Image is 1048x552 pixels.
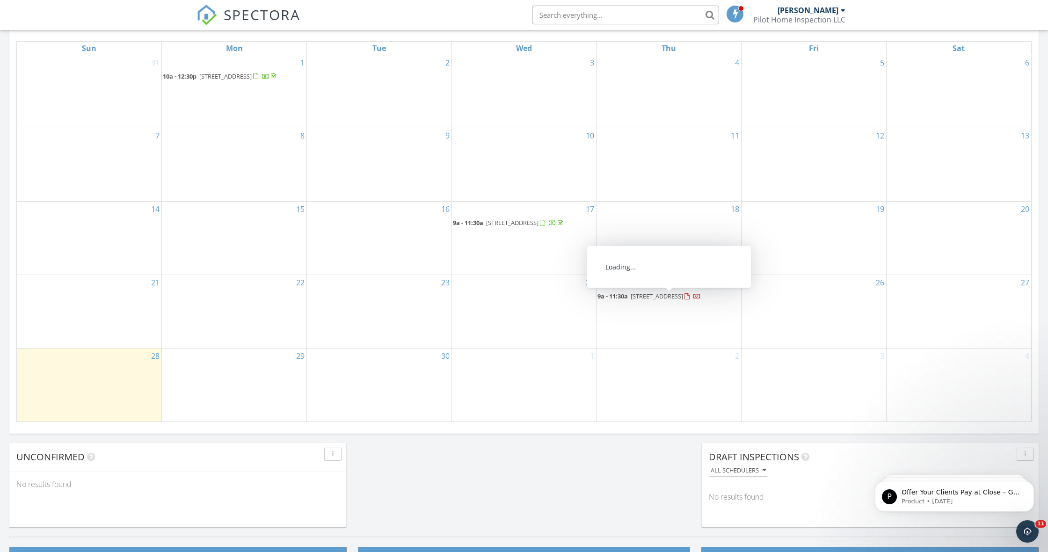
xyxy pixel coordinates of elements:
[149,275,161,290] a: Go to September 21, 2025
[597,128,742,202] td: Go to September 11, 2025
[597,55,742,128] td: Go to September 4, 2025
[660,42,678,55] a: Thursday
[17,55,162,128] td: Go to August 31, 2025
[514,42,534,55] a: Wednesday
[162,202,307,275] td: Go to September 15, 2025
[729,202,741,217] a: Go to September 18, 2025
[778,6,838,15] div: [PERSON_NAME]
[306,275,451,349] td: Go to September 23, 2025
[1019,202,1031,217] a: Go to September 20, 2025
[588,55,596,70] a: Go to September 3, 2025
[453,218,483,227] span: 9a - 11:30a
[439,349,451,363] a: Go to September 30, 2025
[588,349,596,363] a: Go to October 1, 2025
[597,202,742,275] td: Go to September 18, 2025
[1016,520,1039,543] iframe: Intercom live chat
[17,128,162,202] td: Go to September 7, 2025
[1023,349,1031,363] a: Go to October 4, 2025
[162,275,307,349] td: Go to September 22, 2025
[486,218,539,227] span: [STREET_ADDRESS]
[733,55,741,70] a: Go to September 4, 2025
[733,349,741,363] a: Go to October 2, 2025
[453,218,596,229] a: 9a - 11:30a [STREET_ADDRESS]
[163,72,196,80] span: 10a - 12:30p
[306,55,451,128] td: Go to September 2, 2025
[196,5,217,25] img: The Best Home Inspection Software - Spectora
[878,55,886,70] a: Go to September 5, 2025
[584,275,596,290] a: Go to September 24, 2025
[451,55,597,128] td: Go to September 3, 2025
[306,349,451,421] td: Go to September 30, 2025
[199,72,252,80] span: [STREET_ADDRESS]
[631,292,683,300] span: [STREET_ADDRESS]
[886,128,1031,202] td: Go to September 13, 2025
[9,472,346,497] div: No results found
[16,450,85,463] span: Unconfirmed
[294,275,306,290] a: Go to September 22, 2025
[1019,128,1031,143] a: Go to September 13, 2025
[451,349,597,421] td: Go to October 1, 2025
[861,461,1048,527] iframe: Intercom notifications message
[444,128,451,143] a: Go to September 9, 2025
[742,275,887,349] td: Go to September 26, 2025
[294,349,306,363] a: Go to September 29, 2025
[17,349,162,421] td: Go to September 28, 2025
[162,55,307,128] td: Go to September 1, 2025
[451,275,597,349] td: Go to September 24, 2025
[597,349,742,421] td: Go to October 2, 2025
[298,128,306,143] a: Go to September 8, 2025
[162,349,307,421] td: Go to September 29, 2025
[196,13,300,32] a: SPECTORA
[17,275,162,349] td: Go to September 21, 2025
[1035,520,1046,528] span: 11
[17,202,162,275] td: Go to September 14, 2025
[886,55,1031,128] td: Go to September 6, 2025
[753,15,845,24] div: Pilot Home Inspection LLC
[874,275,886,290] a: Go to September 26, 2025
[951,42,967,55] a: Saturday
[597,292,628,300] span: 9a - 11:30a
[306,128,451,202] td: Go to September 9, 2025
[709,465,768,477] button: All schedulers
[439,202,451,217] a: Go to September 16, 2025
[149,349,161,363] a: Go to September 28, 2025
[149,202,161,217] a: Go to September 14, 2025
[711,467,766,474] div: All schedulers
[532,6,719,24] input: Search everything...
[41,27,161,202] span: Offer Your Clients Pay at Close – Get Early Access Pay at Close (PAC) lets your clients defer ins...
[597,292,701,300] a: 9a - 11:30a [STREET_ADDRESS]
[453,218,565,227] a: 9a - 11:30a [STREET_ADDRESS]
[886,275,1031,349] td: Go to September 27, 2025
[1023,55,1031,70] a: Go to September 6, 2025
[294,202,306,217] a: Go to September 15, 2025
[163,72,278,80] a: 10a - 12:30p [STREET_ADDRESS]
[729,128,741,143] a: Go to September 11, 2025
[451,128,597,202] td: Go to September 10, 2025
[80,42,98,55] a: Sunday
[742,349,887,421] td: Go to October 3, 2025
[584,202,596,217] a: Go to September 17, 2025
[874,128,886,143] a: Go to September 12, 2025
[878,349,886,363] a: Go to October 3, 2025
[874,202,886,217] a: Go to September 19, 2025
[742,55,887,128] td: Go to September 5, 2025
[597,291,740,302] a: 9a - 11:30a [STREET_ADDRESS]
[371,42,388,55] a: Tuesday
[742,202,887,275] td: Go to September 19, 2025
[149,55,161,70] a: Go to August 31, 2025
[153,128,161,143] a: Go to September 7, 2025
[886,349,1031,421] td: Go to October 4, 2025
[597,275,742,349] td: Go to September 25, 2025
[729,275,741,290] a: Go to September 25, 2025
[439,275,451,290] a: Go to September 23, 2025
[702,484,1039,509] div: No results found
[444,55,451,70] a: Go to September 2, 2025
[886,202,1031,275] td: Go to September 20, 2025
[41,36,161,44] p: Message from Product, sent 6w ago
[162,128,307,202] td: Go to September 8, 2025
[1019,275,1031,290] a: Go to September 27, 2025
[742,128,887,202] td: Go to September 12, 2025
[807,42,821,55] a: Friday
[584,128,596,143] a: Go to September 10, 2025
